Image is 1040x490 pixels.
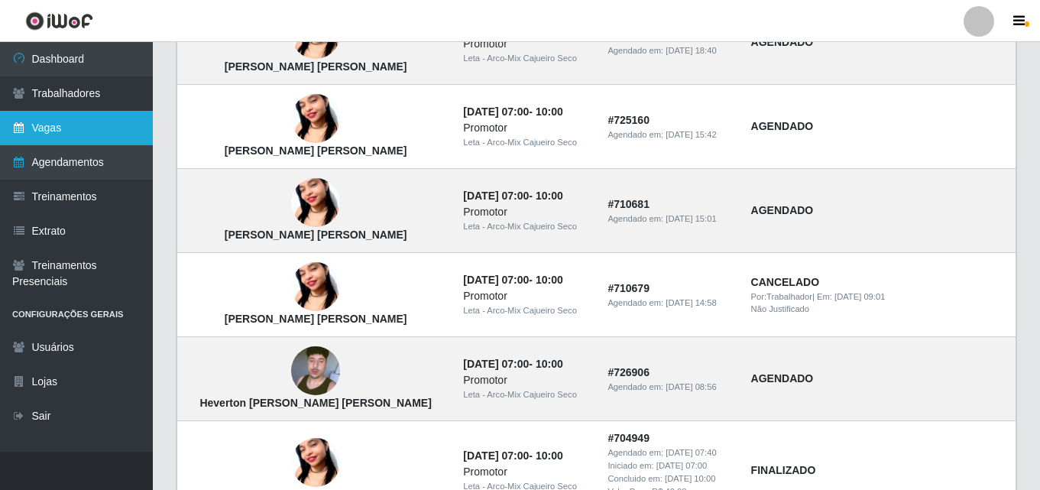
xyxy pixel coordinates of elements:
strong: - [463,190,562,202]
time: [DATE] 10:00 [665,474,715,483]
div: Agendado em: [607,446,732,459]
strong: [PERSON_NAME] [PERSON_NAME] [225,144,407,157]
strong: # 710679 [607,282,650,294]
time: [DATE] 18:40 [666,46,716,55]
time: [DATE] 07:00 [463,105,529,118]
img: Jaciclezia Oliveira de Santana [291,76,340,163]
strong: # 725160 [607,114,650,126]
div: Promotor [463,288,589,304]
strong: [PERSON_NAME] [PERSON_NAME] [225,313,407,325]
strong: # 726906 [607,366,650,378]
strong: CANCELADO [751,276,819,288]
img: Jaciclezia Oliveira de Santana [291,160,340,247]
div: Agendado em: [607,213,732,226]
div: Promotor [463,36,589,52]
strong: [PERSON_NAME] [PERSON_NAME] [225,229,407,241]
strong: - [463,105,562,118]
div: Promotor [463,372,589,388]
time: [DATE] 09:01 [834,292,885,301]
strong: - [463,358,562,370]
strong: - [463,274,562,286]
time: [DATE] 07:00 [463,449,529,462]
strong: # 710681 [607,198,650,210]
strong: - [463,449,562,462]
div: Iniciado em: [607,459,732,472]
time: 10:00 [536,449,563,462]
strong: AGENDADO [751,36,814,48]
div: Concluido em: [607,472,732,485]
div: Leta - Arco-Mix Cajueiro Seco [463,388,589,401]
strong: [PERSON_NAME] [PERSON_NAME] [225,60,407,73]
strong: Heverton [PERSON_NAME] [PERSON_NAME] [199,397,431,409]
time: [DATE] 15:01 [666,214,716,223]
div: Não Justificado [751,303,1006,316]
div: Agendado em: [607,381,732,394]
strong: AGENDADO [751,372,814,385]
div: Promotor [463,204,589,220]
div: Leta - Arco-Mix Cajueiro Seco [463,220,589,233]
img: CoreUI Logo [25,11,93,31]
time: [DATE] 08:56 [666,382,716,391]
img: Heverton Kleyton de Espíndola Ramos [291,328,340,415]
strong: # 704949 [607,432,650,444]
strong: AGENDADO [751,204,814,216]
span: Por: Trabalhador [751,292,812,301]
strong: FINALIZADO [751,464,816,476]
time: 10:00 [536,274,563,286]
div: | Em: [751,290,1006,303]
time: [DATE] 07:00 [463,274,529,286]
time: [DATE] 14:58 [666,298,716,307]
div: Leta - Arco-Mix Cajueiro Seco [463,304,589,317]
div: Promotor [463,464,589,480]
time: [DATE] 07:00 [463,190,529,202]
time: [DATE] 15:42 [666,130,716,139]
div: Agendado em: [607,297,732,310]
img: Jaciclezia Oliveira de Santana [291,244,340,331]
div: Leta - Arco-Mix Cajueiro Seco [463,52,589,65]
time: [DATE] 07:00 [656,461,707,470]
time: 10:00 [536,358,563,370]
div: Leta - Arco-Mix Cajueiro Seco [463,136,589,149]
div: Promotor [463,120,589,136]
strong: AGENDADO [751,120,814,132]
time: 10:00 [536,190,563,202]
time: [DATE] 07:40 [666,448,716,457]
div: Agendado em: [607,44,732,57]
time: 10:00 [536,105,563,118]
time: [DATE] 07:00 [463,358,529,370]
div: Agendado em: [607,128,732,141]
